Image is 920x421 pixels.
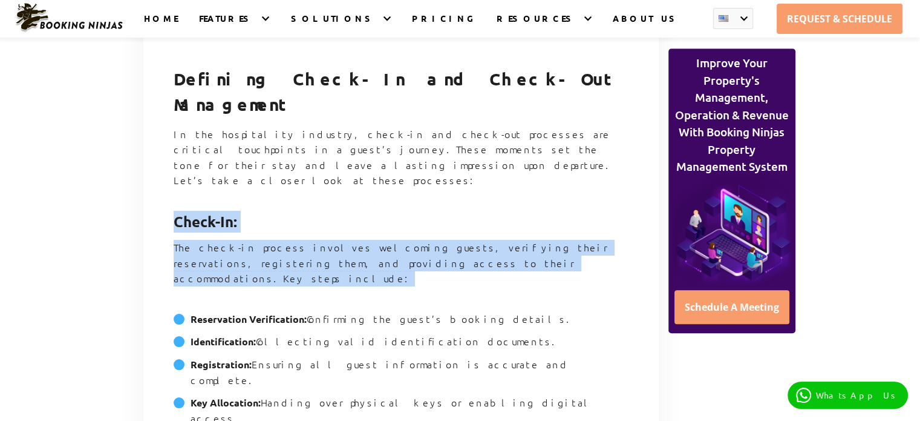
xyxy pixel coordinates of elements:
[672,176,792,286] img: blog-cta-bg_aside.png
[174,127,628,204] p: In the hospitality industry, check-in and check-out processes are critical touchpoints in a guest...
[777,4,902,34] a: REQUEST & SCHEDULE
[788,382,908,409] a: WhatsApp Us
[412,13,475,38] a: PRICING
[174,240,628,302] p: The check-in process involves welcoming guests, verifying their reservations, registering them, a...
[191,396,261,409] strong: Key Allocation:
[191,313,307,325] strong: Reservation Verification:
[174,311,628,334] li: Confirming the guest’s booking details.
[174,357,628,395] li: Ensuring all guest information is accurate and complete.
[497,13,576,38] a: RESOURCES
[816,390,899,400] p: WhatsApp Us
[174,68,616,114] strong: Defining Check-In and Check-Out Management
[291,13,376,38] a: SOLUTIONS
[144,13,178,38] a: HOME
[613,13,680,38] a: ABOUT US
[674,290,789,324] a: Schedule A Meeting
[174,212,237,231] strong: Check-In:
[199,13,254,38] a: FEATURES
[174,334,628,357] li: Collecting valid identification documents.
[672,55,792,176] p: Improve Your Property's Management, Operation & Revenue With Booking Ninjas Property Management S...
[191,358,252,371] strong: Registration:
[15,2,123,33] img: Booking Ninjas Logo
[191,335,256,348] strong: Identification:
